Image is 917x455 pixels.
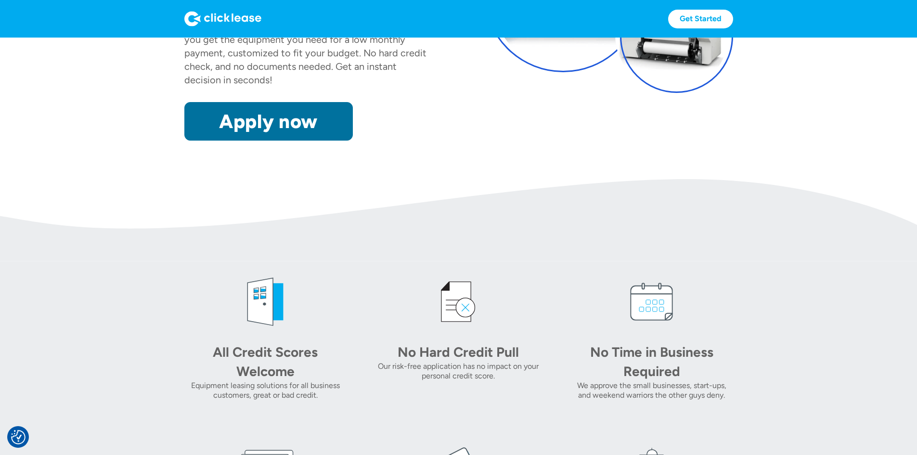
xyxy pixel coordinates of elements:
img: welcome icon [236,273,294,331]
button: Consent Preferences [11,430,26,444]
img: Revisit consent button [11,430,26,444]
div: Our risk-free application has no impact on your personal credit score. [377,362,540,381]
img: calendar icon [623,273,681,331]
div: No Hard Credit Pull [391,342,526,362]
img: credit icon [429,273,487,331]
div: has partnered with Clicklease to help you get the equipment you need for a low monthly payment, c... [184,20,426,86]
a: Get Started [668,10,733,28]
div: We approve the small businesses, start-ups, and weekend warriors the other guys deny. [570,381,733,400]
a: Apply now [184,102,353,141]
img: Logo [184,11,261,26]
div: All Credit Scores Welcome [198,342,333,381]
div: Equipment leasing solutions for all business customers, great or bad credit. [184,381,347,400]
div: No Time in Business Required [584,342,719,381]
